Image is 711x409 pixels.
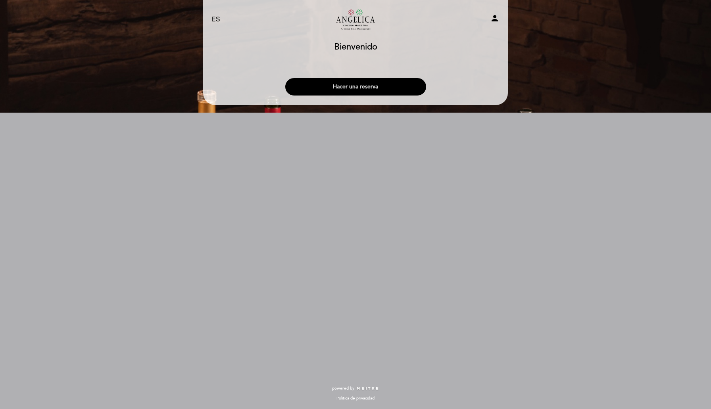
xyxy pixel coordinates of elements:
[285,78,426,96] button: Hacer una reserva
[490,13,500,26] button: person
[332,386,354,391] span: powered by
[334,42,377,52] h1: Bienvenido
[356,387,379,391] img: MEITRE
[332,386,379,391] a: powered by
[490,13,500,23] i: person
[306,9,405,31] a: Restaurante [PERSON_NAME] Maestra
[336,396,375,401] a: Política de privacidad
